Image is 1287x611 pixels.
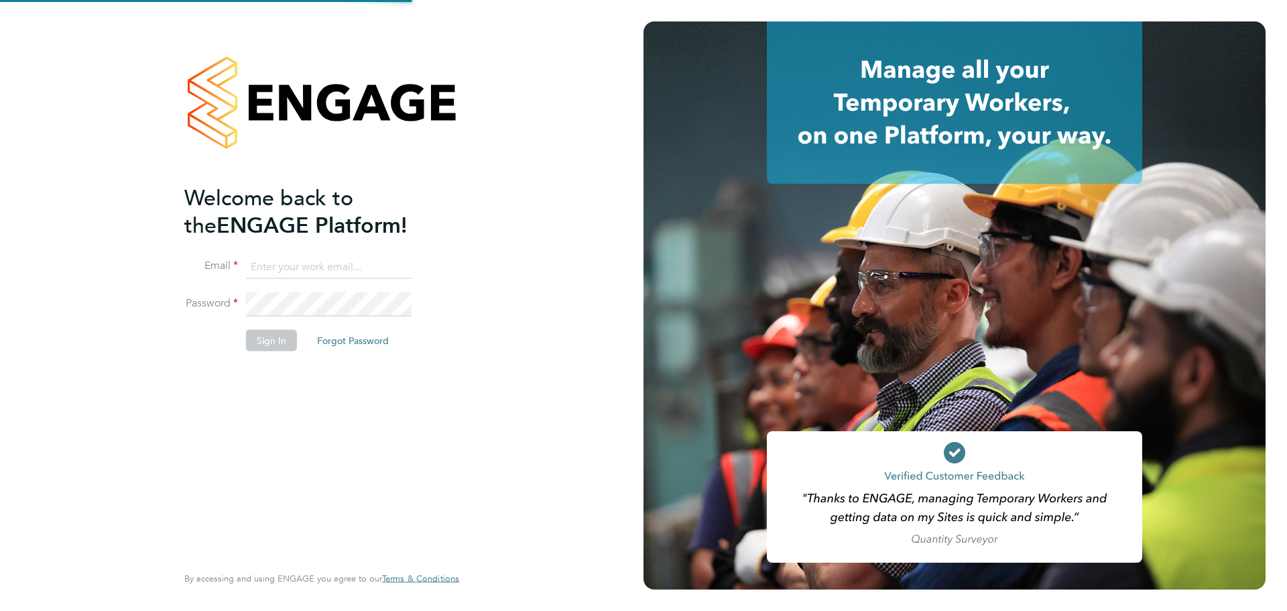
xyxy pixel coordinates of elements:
label: Password [184,296,238,311]
span: By accessing and using ENGAGE you agree to our [184,573,459,584]
span: Welcome back to the [184,184,353,238]
button: Sign In [246,330,297,351]
button: Forgot Password [306,330,400,351]
input: Enter your work email... [246,255,412,279]
label: Email [184,259,238,273]
a: Terms & Conditions [382,573,459,584]
h2: ENGAGE Platform! [184,184,446,239]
